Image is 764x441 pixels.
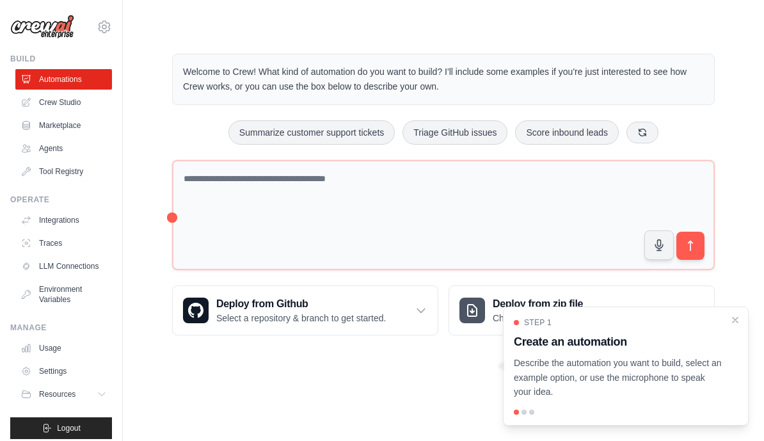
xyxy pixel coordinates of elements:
[730,315,740,325] button: Close walkthrough
[493,312,601,325] p: Choose a zip file to upload.
[700,380,764,441] iframe: Chat Widget
[15,256,112,277] a: LLM Connections
[524,317,552,328] span: Step 1
[15,138,112,159] a: Agents
[402,120,507,145] button: Triage GitHub issues
[57,423,81,433] span: Logout
[10,417,112,439] button: Logout
[10,195,112,205] div: Operate
[15,161,112,182] a: Tool Registry
[15,115,112,136] a: Marketplace
[10,323,112,333] div: Manage
[514,356,722,399] p: Describe the automation you want to build, select an example option, or use the microphone to spe...
[216,312,386,325] p: Select a repository & branch to get started.
[15,279,112,310] a: Environment Variables
[15,361,112,381] a: Settings
[15,92,112,113] a: Crew Studio
[216,296,386,312] h3: Deploy from Github
[515,120,619,145] button: Score inbound leads
[183,65,704,94] p: Welcome to Crew! What kind of automation do you want to build? I'll include some examples if you'...
[15,384,112,405] button: Resources
[10,54,112,64] div: Build
[493,296,601,312] h3: Deploy from zip file
[15,69,112,90] a: Automations
[15,210,112,230] a: Integrations
[514,333,722,351] h3: Create an automation
[228,120,395,145] button: Summarize customer support tickets
[15,233,112,253] a: Traces
[15,338,112,358] a: Usage
[39,389,76,399] span: Resources
[10,15,74,39] img: Logo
